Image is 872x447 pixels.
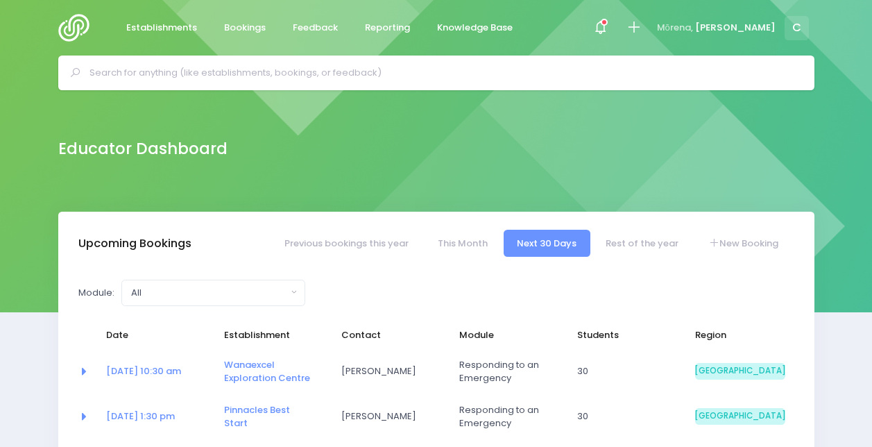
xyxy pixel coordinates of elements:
span: Responding to an Emergency [459,403,549,430]
span: Knowledge Base [437,21,513,35]
td: Sam Eivers [332,349,450,394]
span: C [785,16,809,40]
span: [PERSON_NAME] [695,21,776,35]
td: <a href="https://app.stjis.org.nz/establishments/208180" class="font-weight-bold">Pinnacles Best ... [215,394,333,439]
td: 30 [568,394,686,439]
a: New Booking [694,230,792,257]
span: [GEOGRAPHIC_DATA] [695,363,785,380]
a: Bookings [213,15,277,42]
td: Responding to an Emergency [450,349,568,394]
td: <a href="https://app.stjis.org.nz/bookings/524193" class="font-weight-bold">23 Sep at 10:30 am</a> [97,349,215,394]
a: Establishments [115,15,209,42]
td: <a href="https://app.stjis.org.nz/establishments/207020" class="font-weight-bold">Wanaexcel Explo... [215,349,333,394]
span: Mōrena, [657,21,693,35]
a: [DATE] 1:30 pm [106,410,175,423]
a: Reporting [354,15,422,42]
img: Logo [58,14,98,42]
label: Module: [78,286,114,300]
span: Module [459,328,549,342]
a: Pinnacles Best Start [224,403,290,430]
span: [GEOGRAPHIC_DATA] [695,408,785,425]
input: Search for anything (like establishments, bookings, or feedback) [89,62,795,83]
a: Knowledge Base [426,15,524,42]
span: Contact [341,328,431,342]
a: Previous bookings this year [271,230,422,257]
button: All [121,280,305,306]
a: Next 30 Days [504,230,590,257]
td: Responding to an Emergency [450,394,568,439]
span: Responding to an Emergency [459,358,549,385]
span: [PERSON_NAME] [341,364,431,378]
a: Wanaexcel Exploration Centre [224,358,310,385]
td: South Island [686,394,794,439]
a: Rest of the year [592,230,692,257]
span: 30 [577,364,667,378]
span: 30 [577,410,667,423]
a: [DATE] 10:30 am [106,364,181,378]
span: Feedback [293,21,338,35]
td: 30 [568,349,686,394]
span: Bookings [224,21,266,35]
td: Judith-Anne George [332,394,450,439]
div: All [131,286,287,300]
span: [PERSON_NAME] [341,410,431,423]
span: Students [577,328,667,342]
a: This Month [424,230,501,257]
span: Reporting [365,21,410,35]
h2: Educator Dashboard [58,140,228,158]
span: Establishments [126,21,197,35]
td: <a href="https://app.stjis.org.nz/bookings/524216" class="font-weight-bold">23 Sep at 1:30 pm</a> [97,394,215,439]
h3: Upcoming Bookings [78,237,191,251]
span: Establishment [224,328,314,342]
a: Feedback [282,15,350,42]
td: South Island [686,349,794,394]
span: Region [695,328,785,342]
span: Date [106,328,196,342]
